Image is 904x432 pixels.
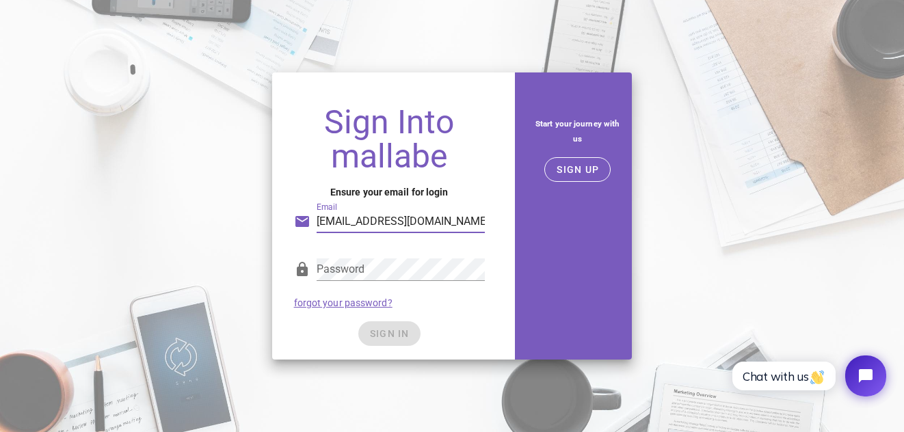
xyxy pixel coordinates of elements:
h1: Sign Into mallabe [294,105,485,174]
input: Your email address [317,211,485,232]
h4: Ensure your email for login [294,185,485,200]
iframe: Tidio Chat [717,344,898,408]
label: Email [317,202,337,213]
button: SIGN UP [544,157,611,182]
a: forgot your password? [294,297,393,308]
h5: Start your journey with us [534,116,622,146]
span: SIGN UP [556,164,599,175]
